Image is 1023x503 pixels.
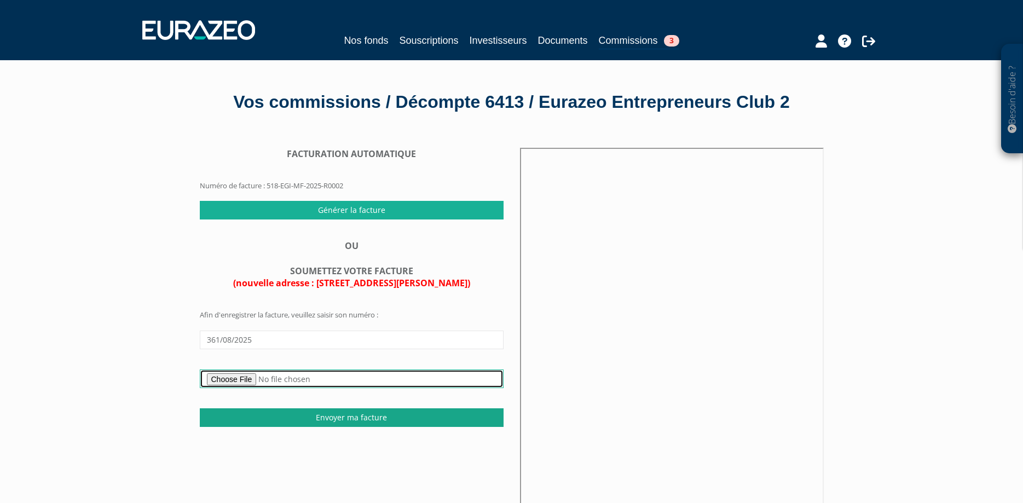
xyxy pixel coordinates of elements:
[200,331,504,349] input: Numéro de facture
[200,148,504,160] div: FACTURATION AUTOMATIQUE
[233,277,470,289] span: (nouvelle adresse : [STREET_ADDRESS][PERSON_NAME])
[200,310,504,426] form: Afin d'enregistrer la facture, veuillez saisir son numéro :
[344,33,388,48] a: Nos fonds
[200,240,504,290] div: OU SOUMETTEZ VOTRE FACTURE
[1006,50,1019,148] p: Besoin d'aide ?
[538,33,588,48] a: Documents
[664,35,679,47] span: 3
[599,33,679,50] a: Commissions3
[200,201,504,219] input: Générer la facture
[200,148,504,201] form: Numéro de facture : 518-EGI-MF-2025-R0002
[142,20,255,40] img: 1732889491-logotype_eurazeo_blanc_rvb.png
[399,33,458,48] a: Souscriptions
[469,33,527,48] a: Investisseurs
[200,408,504,427] input: Envoyer ma facture
[200,90,824,115] div: Vos commissions / Décompte 6413 / Eurazeo Entrepreneurs Club 2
